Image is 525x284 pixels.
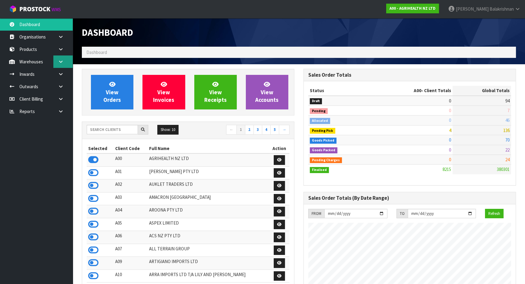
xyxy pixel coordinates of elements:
th: Selected [87,144,114,153]
a: ViewReceipts [194,75,237,109]
td: A09 [114,257,147,270]
span: 0 [449,147,451,153]
input: Search clients [87,125,138,134]
strong: A00 - AGRIHEALTH NZ LTD [390,6,436,11]
td: ASPEX LIMITED [148,218,269,231]
span: Pending Charges [310,157,342,163]
nav: Page navigation [193,125,290,135]
td: AMACRON [GEOGRAPHIC_DATA] [148,192,269,205]
div: TO [396,209,408,219]
a: ViewOrders [91,75,133,109]
span: Balakrishnan [490,6,514,12]
a: → [279,125,289,135]
span: 7 [507,108,510,113]
span: 70 [505,137,510,143]
th: - Client Totals [375,86,453,95]
td: A07 [114,244,147,257]
span: Pending [310,108,328,114]
span: Finalised [310,167,329,173]
td: ARTIGIANO IMPORTS LTD [148,257,269,270]
span: 0 [449,117,451,123]
span: [PERSON_NAME] [456,6,489,12]
span: Dashboard [82,27,133,38]
span: 4 [449,127,451,133]
span: 22 [505,147,510,153]
td: AROONA PTY LTD [148,205,269,218]
a: ViewInvoices [142,75,185,109]
td: A05 [114,218,147,231]
td: A06 [114,231,147,244]
td: A02 [114,179,147,192]
th: Global Totals [453,86,511,95]
td: A10 [114,269,147,282]
a: 1 [236,125,245,135]
span: 0 [449,108,451,113]
span: 0 [449,98,451,104]
small: WMS [52,7,61,12]
span: View Orders [103,81,121,103]
span: View Accounts [255,81,279,103]
span: Dashboard [86,49,107,55]
span: 0 [449,157,451,162]
td: A04 [114,205,147,218]
span: 24 [505,157,510,162]
span: 136 [503,127,510,133]
span: A00 [414,88,421,93]
button: Refresh [485,209,503,219]
span: Pending Pick [310,128,335,134]
td: ACS NZ PTY LTD [148,231,269,244]
h3: Sales Order Totals (By Date Range) [308,195,511,201]
span: 8215 [443,166,451,172]
td: ARRA IMPORTS LTD T/A LILY AND [PERSON_NAME] [148,269,269,282]
span: 94 [505,98,510,104]
a: 3 [253,125,262,135]
img: cube-alt.png [9,5,17,13]
span: Draft [310,98,322,104]
td: ALL TERRAIN GROUP [148,244,269,257]
button: Show: 10 [157,125,179,135]
span: Allocated [310,118,330,124]
td: A03 [114,192,147,205]
td: A01 [114,166,147,179]
span: Goods Packed [310,147,337,153]
span: View Receipts [204,81,227,103]
th: Action [269,144,289,153]
td: AGRIHEALTH NZ LTD [148,153,269,166]
span: View Invoices [153,81,174,103]
th: Client Code [114,144,147,153]
a: ViewAccounts [246,75,288,109]
td: AUKLET TRADERS LTD [148,179,269,192]
div: FROM [308,209,324,219]
th: Full Name [148,144,269,153]
a: A00 - AGRIHEALTH NZ LTD [386,4,439,13]
span: 46 [505,117,510,123]
td: [PERSON_NAME] PTY LTD [148,166,269,179]
span: ProStock [19,5,50,13]
th: Status [308,86,375,95]
span: 380301 [497,166,510,172]
a: 2 [245,125,254,135]
a: 5 [270,125,279,135]
a: 4 [262,125,271,135]
span: Goods Picked [310,138,336,144]
td: A00 [114,153,147,166]
h3: Sales Order Totals [308,72,511,78]
span: 0 [449,137,451,143]
a: ← [226,125,237,135]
